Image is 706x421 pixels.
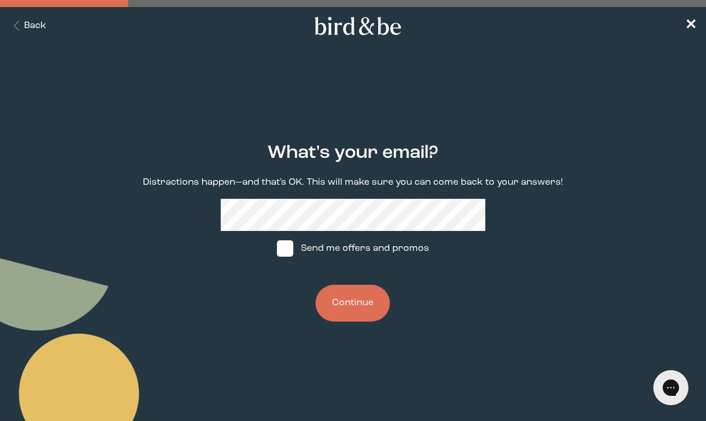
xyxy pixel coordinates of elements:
[647,366,694,409] iframe: Gorgias live chat messenger
[143,176,563,189] p: Distractions happen—and that's OK. This will make sure you can come back to your answers!
[316,285,390,322] button: Continue
[9,19,46,33] button: Back Button
[266,231,440,266] label: Send me offers and promos
[268,140,438,167] h2: What's your email?
[685,16,697,36] a: ✕
[685,19,697,33] span: ✕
